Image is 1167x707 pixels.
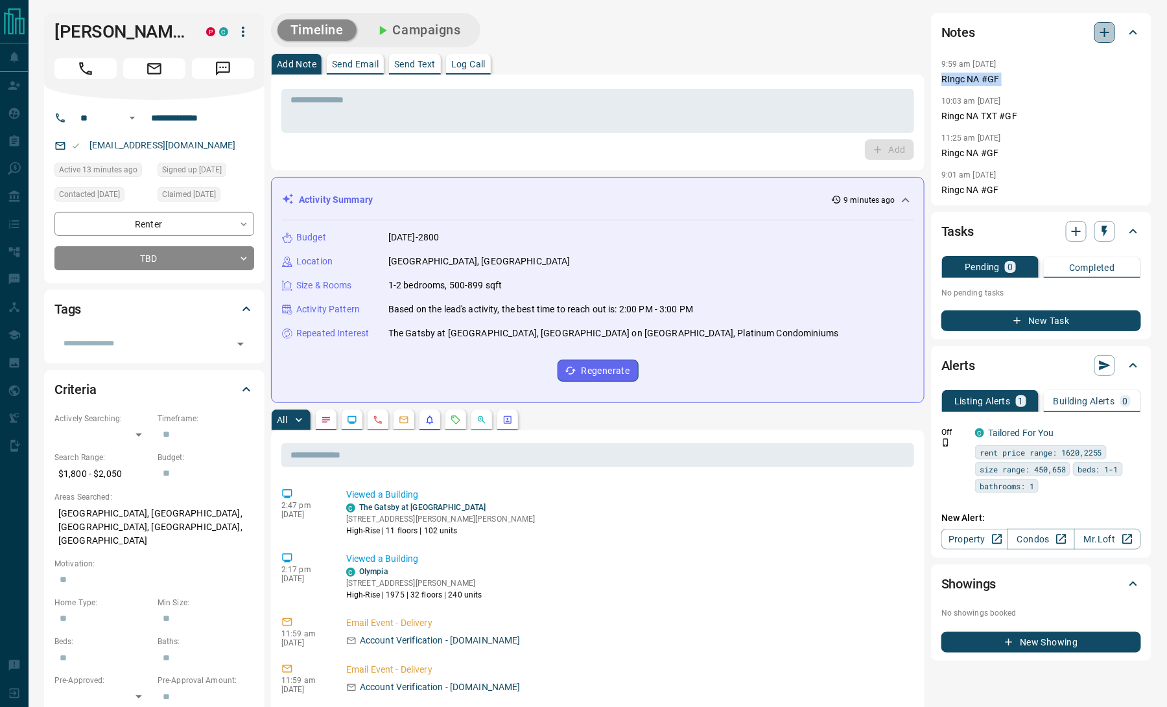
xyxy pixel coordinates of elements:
[941,574,996,594] h2: Showings
[980,446,1102,459] span: rent price range: 1620,2255
[59,163,137,176] span: Active 13 minutes ago
[332,60,379,69] p: Send Email
[281,629,327,638] p: 11:59 am
[1008,529,1074,550] a: Condos
[277,60,316,69] p: Add Note
[158,187,254,205] div: Sat Aug 09 2025
[941,607,1141,619] p: No showings booked
[1123,397,1128,406] p: 0
[281,574,327,583] p: [DATE]
[54,491,254,503] p: Areas Searched:
[388,327,838,340] p: The Gatsby at [GEOGRAPHIC_DATA], [GEOGRAPHIC_DATA] on [GEOGRAPHIC_DATA], Platinum Condominiums
[123,58,185,79] span: Email
[54,503,254,551] p: [GEOGRAPHIC_DATA], [GEOGRAPHIC_DATA], [GEOGRAPHIC_DATA], [GEOGRAPHIC_DATA], [GEOGRAPHIC_DATA]
[296,279,352,292] p: Size & Rooms
[941,568,1141,599] div: Showings
[941,529,1008,550] a: Property
[941,146,1141,160] p: Ringc NA #GF
[54,413,151,424] p: Actively Searching:
[281,685,327,694] p: [DATE]
[941,97,1001,106] p: 10:03 am [DATE]
[299,193,373,207] p: Activity Summary
[54,379,97,400] h2: Criteria
[282,188,914,212] div: Activity Summary9 minutes ago
[941,133,1001,143] p: 11:25 am [DATE]
[558,360,639,382] button: Regenerate
[192,58,254,79] span: Message
[281,565,327,574] p: 2:17 pm
[988,428,1054,438] a: Tailored For You
[451,60,486,69] p: Log Call
[359,567,388,576] a: Olympia
[941,283,1141,303] p: No pending tasks
[346,525,536,537] p: High-Rise | 11 floors | 102 units
[277,415,287,424] p: All
[89,140,236,150] a: [EMAIL_ADDRESS][DOMAIN_NAME]
[54,374,254,405] div: Criteria
[359,503,486,512] a: The Gatsby at [GEOGRAPHIC_DATA]
[54,558,254,570] p: Motivation:
[296,255,333,268] p: Location
[394,60,436,69] p: Send Text
[980,480,1034,493] span: bathrooms: 1
[158,163,254,181] div: Sat Aug 09 2025
[231,335,250,353] button: Open
[277,19,357,41] button: Timeline
[1074,529,1141,550] a: Mr.Loft
[425,415,435,425] svg: Listing Alerts
[941,221,974,242] h2: Tasks
[941,632,1141,653] button: New Showing
[54,163,151,181] div: Fri Aug 15 2025
[54,452,151,463] p: Search Range:
[219,27,228,36] div: condos.ca
[346,577,482,589] p: [STREET_ADDRESS][PERSON_NAME]
[54,187,151,205] div: Wed Aug 13 2025
[158,597,254,608] p: Min Size:
[1019,397,1024,406] p: 1
[54,212,254,236] div: Renter
[346,513,536,525] p: [STREET_ADDRESS][PERSON_NAME][PERSON_NAME]
[941,350,1141,381] div: Alerts
[281,510,327,519] p: [DATE]
[941,216,1141,247] div: Tasks
[54,597,151,608] p: Home Type:
[451,415,461,425] svg: Requests
[54,21,187,42] h1: [PERSON_NAME]
[941,355,975,376] h2: Alerts
[54,675,151,686] p: Pre-Approved:
[941,310,1141,331] button: New Task
[346,504,355,513] div: condos.ca
[941,73,1141,86] p: RIngc NA #GF
[346,552,909,566] p: Viewed a Building
[296,327,369,340] p: Repeated Interest
[54,299,81,319] h2: Tags
[941,438,950,447] svg: Push Notification Only
[281,676,327,685] p: 11:59 am
[373,415,383,425] svg: Calls
[360,680,521,694] p: Account Verification - [DOMAIN_NAME]
[54,636,151,647] p: Beds:
[162,188,216,201] span: Claimed [DATE]
[975,428,984,437] div: condos.ca
[346,568,355,577] div: condos.ca
[388,279,502,292] p: 1-2 bedrooms, 500-899 sqft
[54,246,254,270] div: TBD
[158,413,254,424] p: Timeframe:
[346,589,482,601] p: High-Rise | 1975 | 32 floors | 240 units
[347,415,357,425] svg: Lead Browsing Activity
[346,663,909,677] p: Email Event - Delivery
[941,170,996,180] p: 9:01 am [DATE]
[502,415,513,425] svg: Agent Actions
[360,634,521,647] p: Account Verification - [DOMAIN_NAME]
[158,636,254,647] p: Baths:
[941,426,967,438] p: Off
[1078,463,1118,476] span: beds: 1-1
[296,231,326,244] p: Budget
[477,415,487,425] svg: Opportunities
[162,163,222,176] span: Signed up [DATE]
[1054,397,1115,406] p: Building Alerts
[941,183,1141,197] p: Ringc NA #GF
[980,463,1066,476] span: size range: 450,658
[399,415,409,425] svg: Emails
[941,17,1141,48] div: Notes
